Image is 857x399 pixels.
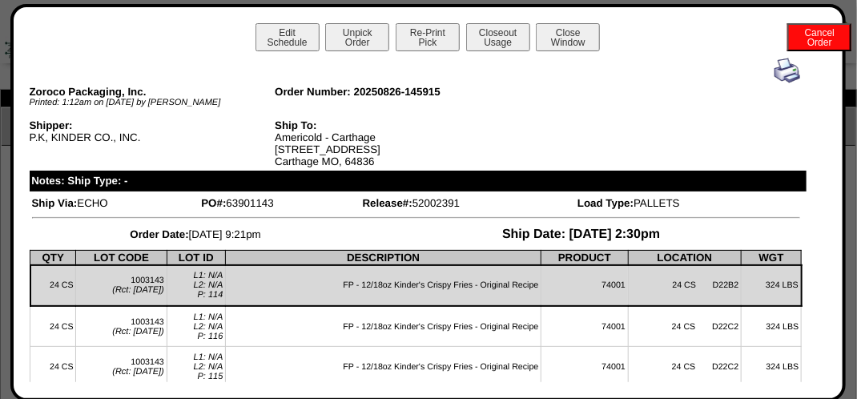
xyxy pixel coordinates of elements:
[775,58,800,83] img: print.gif
[502,228,660,241] span: Ship Date: [DATE] 2:30pm
[200,196,360,210] td: 63901143
[255,23,320,51] button: EditSchedule
[275,119,521,167] div: Americold - Carthage [STREET_ADDRESS] Carthage MO, 64836
[30,250,76,265] th: QTY
[742,347,802,387] td: 324 LBS
[275,86,521,98] div: Order Number: 20250826-145915
[112,367,164,377] span: (Rct: [DATE])
[536,23,600,51] button: CloseWindow
[577,196,801,210] td: PALLETS
[76,347,167,387] td: 1003143
[534,36,602,48] a: CloseWindow
[201,197,226,209] span: PO#:
[30,119,276,131] div: Shipper:
[325,23,389,51] button: UnpickOrder
[30,306,76,347] td: 24 CS
[787,23,851,51] button: CancelOrder
[742,265,802,306] td: 324 LBS
[76,265,167,306] td: 1003143
[226,347,541,387] td: FP - 12/18oz Kinder's Crispy Fries - Original Recipe
[32,197,78,209] span: Ship Via:
[363,197,412,209] span: Release#:
[541,250,628,265] th: PRODUCT
[577,197,634,209] span: Load Type:
[30,171,807,191] div: Notes: Ship Type: -
[76,306,167,347] td: 1003143
[742,306,802,347] td: 324 LBS
[628,250,741,265] th: LOCATION
[30,98,276,107] div: Printed: 1:12am on [DATE] by [PERSON_NAME]
[76,250,167,265] th: LOT CODE
[275,119,521,131] div: Ship To:
[194,353,223,381] span: L1: N/A L2: N/A P: 115
[112,285,164,295] span: (Rct: [DATE])
[541,306,628,347] td: 74001
[742,250,802,265] th: WGT
[112,327,164,337] span: (Rct: [DATE])
[30,119,276,155] div: P.K, KINDER CO., INC.
[628,347,741,387] td: 24 CS D22C2
[628,306,741,347] td: 24 CS D22C2
[30,86,276,98] div: Zoroco Packaging, Inc.
[194,312,223,341] span: L1: N/A L2: N/A P: 116
[30,347,76,387] td: 24 CS
[396,23,460,51] button: Re-PrintPick
[30,265,76,306] td: 24 CS
[541,347,628,387] td: 74001
[194,271,223,300] span: L1: N/A L2: N/A P: 114
[226,306,541,347] td: FP - 12/18oz Kinder's Crispy Fries - Original Recipe
[226,265,541,306] td: FP - 12/18oz Kinder's Crispy Fries - Original Recipe
[541,265,628,306] td: 74001
[466,23,530,51] button: CloseoutUsage
[167,250,226,265] th: LOT ID
[362,196,575,210] td: 52002391
[628,265,741,306] td: 24 CS D22B2
[31,196,199,210] td: ECHO
[130,228,188,240] span: Order Date:
[226,250,541,265] th: DESCRIPTION
[31,227,360,243] td: [DATE] 9:21pm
